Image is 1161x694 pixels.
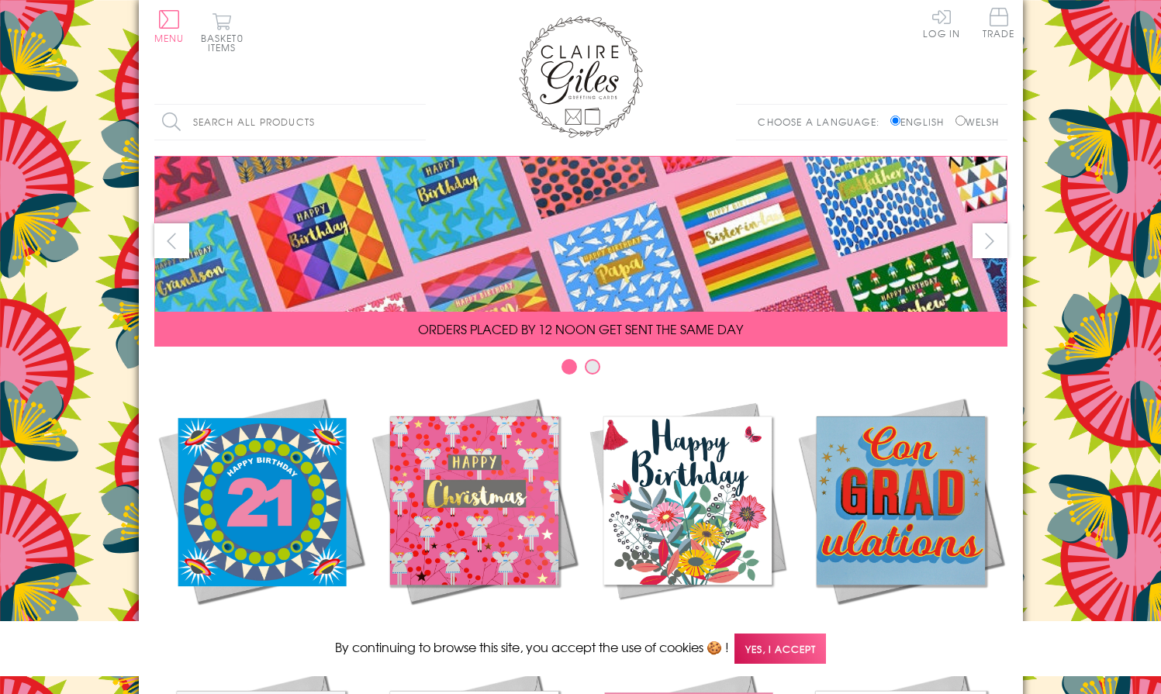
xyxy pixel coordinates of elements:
[154,358,1007,382] div: Carousel Pagination
[973,223,1007,258] button: next
[983,8,1015,41] a: Trade
[650,619,724,637] span: Birthdays
[209,619,311,637] span: New Releases
[201,12,244,52] button: Basket0 items
[519,16,643,138] img: Claire Giles Greetings Cards
[154,105,426,140] input: Search all products
[154,223,189,258] button: prev
[154,394,368,637] a: New Releases
[758,115,887,129] p: Choose a language:
[581,394,794,637] a: Birthdays
[368,394,581,637] a: Christmas
[434,619,513,637] span: Christmas
[890,116,900,126] input: English
[561,359,577,375] button: Carousel Page 1 (Current Slide)
[208,31,244,54] span: 0 items
[154,10,185,43] button: Menu
[154,31,185,45] span: Menu
[955,115,1000,129] label: Welsh
[794,394,1007,637] a: Academic
[861,619,941,637] span: Academic
[890,115,952,129] label: English
[410,105,426,140] input: Search
[585,359,600,375] button: Carousel Page 2
[983,8,1015,38] span: Trade
[734,634,826,664] span: Yes, I accept
[923,8,960,38] a: Log In
[955,116,966,126] input: Welsh
[418,319,743,338] span: ORDERS PLACED BY 12 NOON GET SENT THE SAME DAY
